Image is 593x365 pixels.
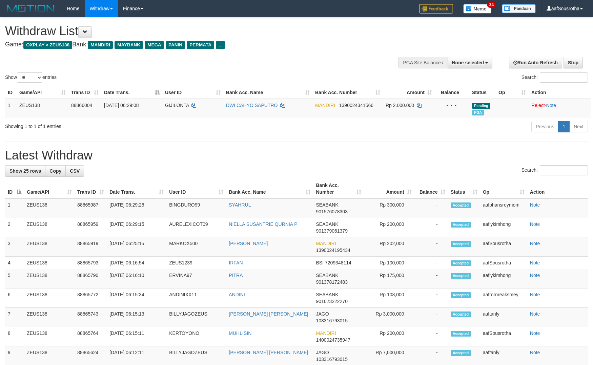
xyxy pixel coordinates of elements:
[398,57,447,68] div: PGA Site Balance /
[5,72,57,83] label: Show entries
[435,86,469,99] th: Balance
[325,260,351,265] span: Copy 7209348114 to clipboard
[364,237,414,257] td: Rp 202,000
[530,350,540,355] a: Note
[24,198,75,218] td: ZEUS138
[529,99,591,118] td: ·
[166,198,226,218] td: BINGDURO99
[5,198,24,218] td: 1
[522,72,588,83] label: Search:
[166,237,226,257] td: MARKOX500
[451,273,471,279] span: Accepted
[70,168,80,174] span: CSV
[107,269,166,288] td: [DATE] 06:16:10
[49,168,61,174] span: Copy
[414,327,448,346] td: -
[316,337,350,343] span: Copy 1400024735947 to clipboard
[24,179,75,198] th: Game/API: activate to sort column ascending
[229,241,268,246] a: [PERSON_NAME]
[509,57,562,68] a: Run Auto-Refresh
[5,120,242,130] div: Showing 1 to 1 of 1 entries
[166,308,226,327] td: BILLYJAGOZEUS
[107,257,166,269] td: [DATE] 06:16:54
[558,121,570,132] a: 1
[5,165,45,177] a: Show 25 rows
[364,327,414,346] td: Rp 200,000
[386,103,414,108] span: Rp 2.000.000
[480,308,527,327] td: aaftanly
[531,121,558,132] a: Previous
[315,103,335,108] span: MANDIRI
[115,41,143,49] span: MAYBANK
[316,357,347,362] span: Copy 103316793015 to clipboard
[480,179,527,198] th: Op: activate to sort column ascending
[75,308,107,327] td: 88865743
[216,41,225,49] span: ...
[480,257,527,269] td: aafSousrotha
[437,102,467,109] div: - - -
[364,308,414,327] td: Rp 3,000,000
[223,86,312,99] th: Bank Acc. Name: activate to sort column ascending
[166,288,226,308] td: ANDINIXX11
[502,4,536,13] img: panduan.png
[451,312,471,317] span: Accepted
[101,86,162,99] th: Date Trans.: activate to sort column descending
[564,57,583,68] a: Stop
[480,198,527,218] td: aafphansreymom
[530,221,540,227] a: Note
[364,198,414,218] td: Rp 300,000
[145,41,164,49] span: MEGA
[480,237,527,257] td: aafSousrotha
[5,24,389,38] h1: Withdraw List
[5,149,588,162] h1: Latest Withdraw
[451,241,471,247] span: Accepted
[414,179,448,198] th: Balance: activate to sort column ascending
[107,179,166,198] th: Date Trans.: activate to sort column ascending
[5,179,24,198] th: ID: activate to sort column descending
[166,269,226,288] td: ERVINA97
[5,86,17,99] th: ID
[364,288,414,308] td: Rp 108,000
[530,202,540,208] a: Note
[316,273,338,278] span: SEABANK
[451,202,471,208] span: Accepted
[45,165,66,177] a: Copy
[472,110,484,115] span: Marked by aafsreyleap
[5,288,24,308] td: 6
[107,308,166,327] td: [DATE] 06:15:13
[5,327,24,346] td: 8
[24,269,75,288] td: ZEUS138
[529,86,591,99] th: Action
[229,311,308,317] a: [PERSON_NAME] [PERSON_NAME]
[530,292,540,297] a: Note
[414,257,448,269] td: -
[71,103,92,108] span: 88866004
[5,257,24,269] td: 4
[316,202,338,208] span: SEABANK
[24,327,75,346] td: ZEUS138
[316,248,350,253] span: Copy 1390024195434 to clipboard
[187,41,214,49] span: PERMATA
[24,308,75,327] td: ZEUS138
[530,260,540,265] a: Note
[451,331,471,337] span: Accepted
[68,86,101,99] th: Trans ID: activate to sort column ascending
[316,228,347,234] span: Copy 901379061379 to clipboard
[452,60,484,65] span: None selected
[451,350,471,356] span: Accepted
[229,292,245,297] a: ANDINI
[162,86,223,99] th: User ID: activate to sort column ascending
[414,269,448,288] td: -
[546,103,556,108] a: Note
[107,327,166,346] td: [DATE] 06:15:11
[496,86,529,99] th: Op: activate to sort column ascending
[166,179,226,198] th: User ID: activate to sort column ascending
[5,218,24,237] td: 2
[316,350,329,355] span: JAGO
[480,218,527,237] td: aaflykimhong
[463,4,492,14] img: Button%20Memo.svg
[451,292,471,298] span: Accepted
[480,269,527,288] td: aaflykimhong
[107,218,166,237] td: [DATE] 06:29:15
[226,103,278,108] a: DWI CAHYO SAPUTRO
